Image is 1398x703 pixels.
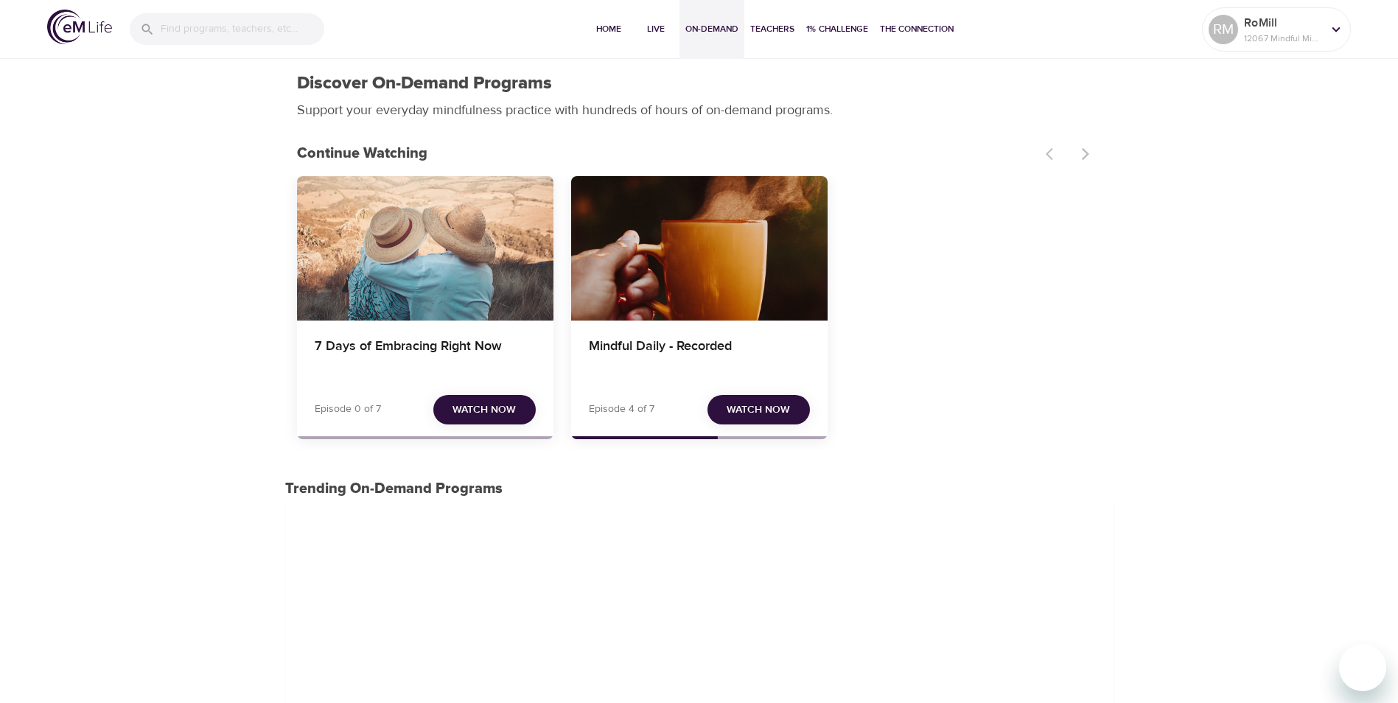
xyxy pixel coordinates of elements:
[685,21,738,37] span: On-Demand
[47,10,112,44] img: logo
[285,480,1114,497] h3: Trending On-Demand Programs
[880,21,954,37] span: The Connection
[571,176,828,321] button: Mindful Daily - Recorded
[433,395,536,425] button: Watch Now
[589,338,810,374] h4: Mindful Daily - Recorded
[727,401,790,419] span: Watch Now
[1244,32,1322,45] p: 12067 Mindful Minutes
[806,21,868,37] span: 1% Challenge
[750,21,794,37] span: Teachers
[297,73,552,94] h1: Discover On-Demand Programs
[452,401,516,419] span: Watch Now
[589,402,654,417] p: Episode 4 of 7
[315,402,381,417] p: Episode 0 of 7
[591,21,626,37] span: Home
[315,338,536,374] h4: 7 Days of Embracing Right Now
[1244,14,1322,32] p: RoMill
[707,395,810,425] button: Watch Now
[638,21,674,37] span: Live
[297,176,553,321] button: 7 Days of Embracing Right Now
[1339,644,1386,691] iframe: Button to launch messaging window
[297,145,1037,162] h3: Continue Watching
[297,100,850,120] p: Support your everyday mindfulness practice with hundreds of hours of on-demand programs.
[161,13,324,45] input: Find programs, teachers, etc...
[1209,15,1238,44] div: RM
